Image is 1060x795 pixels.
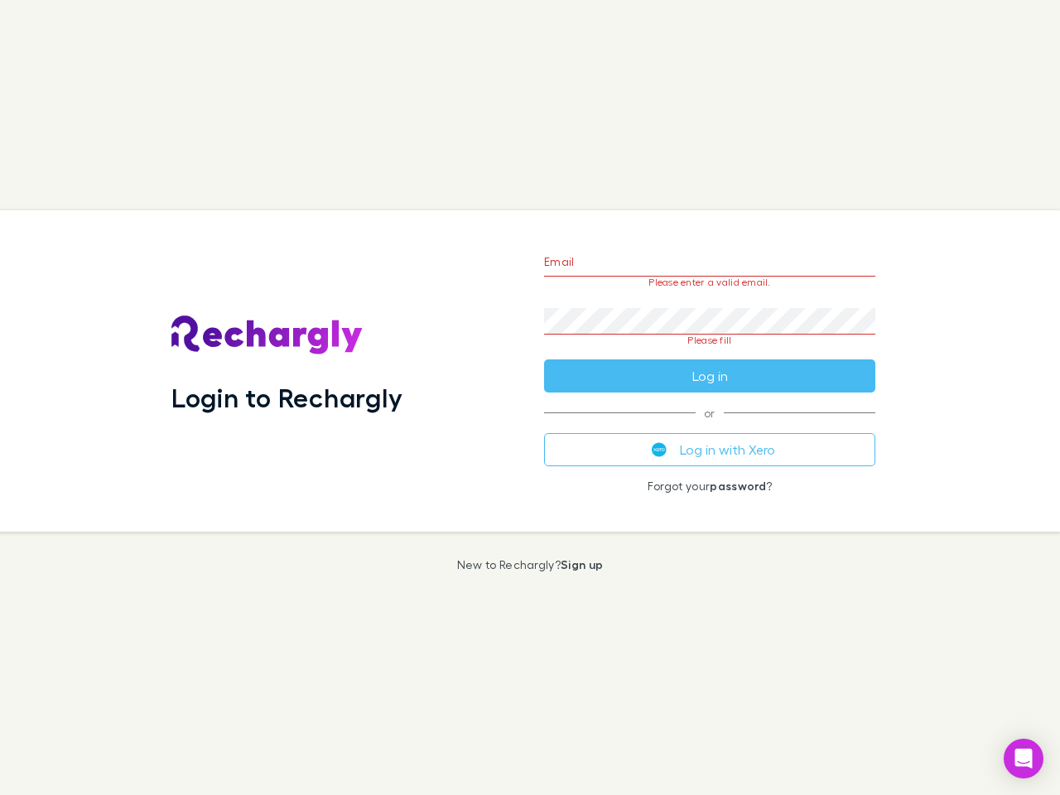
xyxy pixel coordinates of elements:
span: or [544,412,875,413]
button: Log in with Xero [544,433,875,466]
div: Open Intercom Messenger [1004,739,1043,778]
p: New to Rechargly? [457,558,604,571]
p: Please fill [544,335,875,346]
a: Sign up [561,557,603,571]
p: Forgot your ? [544,479,875,493]
img: Rechargly's Logo [171,316,364,355]
h1: Login to Rechargly [171,382,402,413]
p: Please enter a valid email. [544,277,875,288]
button: Log in [544,359,875,393]
a: password [710,479,766,493]
img: Xero's logo [652,442,667,457]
